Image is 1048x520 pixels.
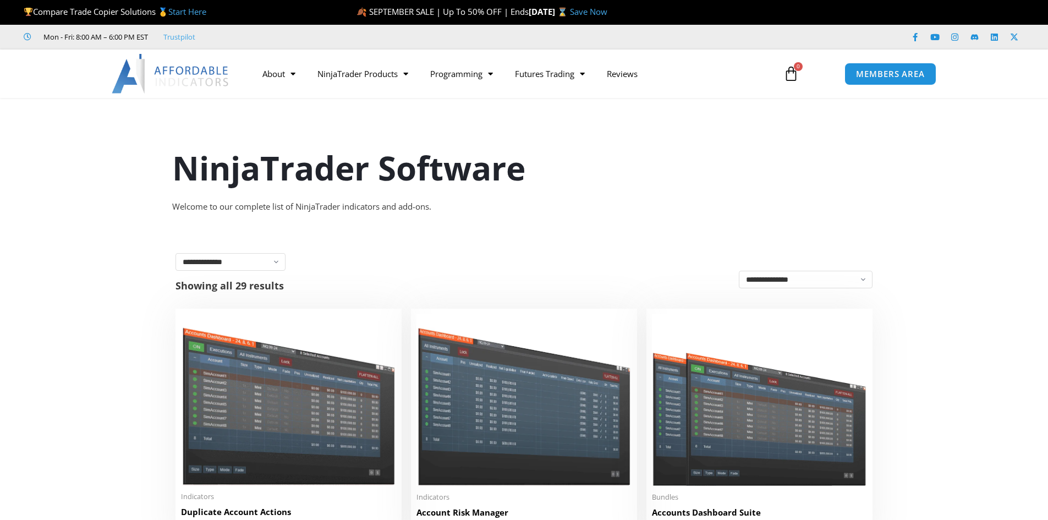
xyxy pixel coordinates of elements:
[570,6,607,17] a: Save Now
[652,507,867,518] h2: Accounts Dashboard Suite
[181,314,396,485] img: Duplicate Account Actions
[504,61,596,86] a: Futures Trading
[251,61,306,86] a: About
[794,62,803,71] span: 0
[175,281,284,291] p: Showing all 29 results
[168,6,206,17] a: Start Here
[529,6,570,17] strong: [DATE] ⌛
[596,61,649,86] a: Reviews
[767,58,815,90] a: 0
[251,61,771,86] nav: Menu
[181,492,396,501] span: Indicators
[844,63,936,85] a: MEMBERS AREA
[856,70,925,78] span: MEMBERS AREA
[416,507,632,518] h2: Account Risk Manager
[41,30,148,43] span: Mon - Fri: 8:00 AM – 6:00 PM EST
[112,54,230,94] img: LogoAI | Affordable Indicators – NinjaTrader
[419,61,504,86] a: Programming
[416,492,632,502] span: Indicators
[24,8,32,16] img: 🏆
[181,506,396,518] h2: Duplicate Account Actions
[163,30,195,43] a: Trustpilot
[416,314,632,485] img: Account Risk Manager
[652,314,867,486] img: Accounts Dashboard Suite
[172,199,876,215] div: Welcome to our complete list of NinjaTrader indicators and add-ons.
[172,145,876,191] h1: NinjaTrader Software
[24,6,206,17] span: Compare Trade Copier Solutions 🥇
[306,61,419,86] a: NinjaTrader Products
[652,492,867,502] span: Bundles
[739,271,873,288] select: Shop order
[356,6,529,17] span: 🍂 SEPTEMBER SALE | Up To 50% OFF | Ends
